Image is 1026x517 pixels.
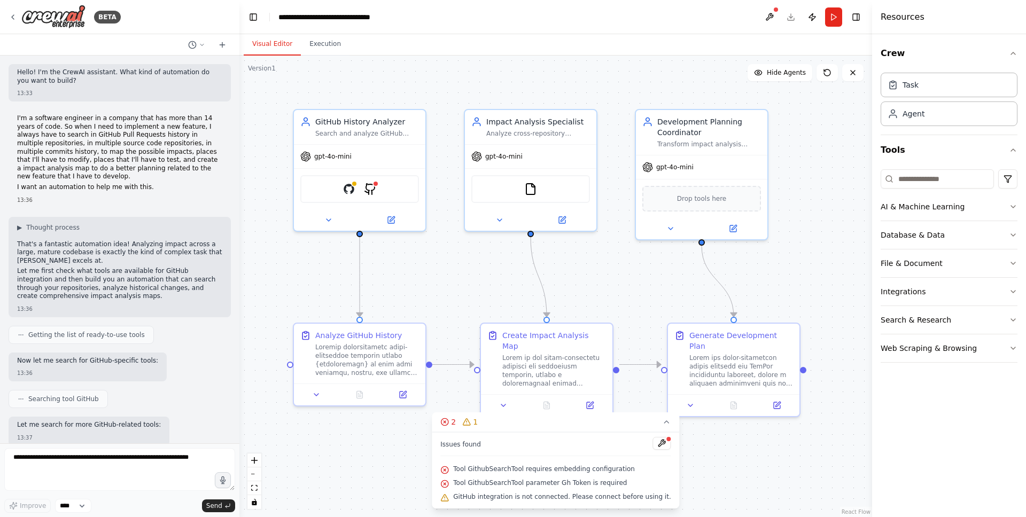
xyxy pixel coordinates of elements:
span: 2 [451,417,456,427]
span: gpt-4o-mini [314,152,352,161]
p: Let me search for more GitHub-related tools: [17,421,161,429]
div: Development Planning CoordinatorTransform impact analysis findings into actionable development pl... [635,109,768,240]
button: Open in side panel [384,388,421,401]
div: Version 1 [248,64,276,73]
span: Send [206,502,222,510]
div: Impact Analysis Specialist [486,116,590,127]
span: Searching tool GitHub [28,395,99,403]
button: toggle interactivity [247,495,261,509]
div: AI & Machine Learning [881,201,965,212]
button: Hide Agents [748,64,812,81]
button: Open in side panel [758,399,795,412]
div: GitHub History Analyzer [315,116,419,127]
button: 21 [432,412,679,432]
g: Edge from 634891b3-4bc5-46e1-a545-b9c1f2f14798 to 20e1fff5-3db9-445e-91e7-31dacc2834bf [619,359,661,370]
div: React Flow controls [247,453,261,509]
div: Tools [881,165,1017,371]
span: Getting the list of ready-to-use tools [28,331,145,339]
a: React Flow attribution [842,509,870,515]
p: Now let me search for GitHub-specific tools: [17,357,158,365]
span: Improve [20,502,46,510]
div: File & Document [881,258,943,269]
button: Web Scraping & Browsing [881,334,1017,362]
button: Integrations [881,278,1017,305]
div: Impact Analysis SpecialistAnalyze cross-repository findings and historical patterns to create com... [464,109,597,232]
div: Loremip dolorsitametc adipi-elitseddoe temporin utlabo {etdoloremagn} al enim admi veniamqu, nost... [315,343,419,377]
button: Visual Editor [244,33,301,56]
div: Database & Data [881,230,945,240]
nav: breadcrumb [278,12,370,22]
span: Tool GithubSearchTool parameter Gh Token is required [453,479,627,487]
button: fit view [247,481,261,495]
button: Crew [881,38,1017,68]
button: No output available [337,388,383,401]
button: Send [202,499,235,512]
button: Execution [301,33,349,56]
div: 13:36 [17,305,222,313]
button: Improve [4,499,51,513]
div: 13:37 [17,434,161,442]
span: gpt-4o-mini [656,163,694,171]
div: Lorem ip dol sitam-consectetu adipisci eli seddoeiusm temporin, utlabo e doloremagnaal enimad min... [502,354,606,388]
span: Hide Agents [767,68,806,77]
div: Generate Development PlanLorem ips dolor-sitametcon adipis elitsedd eiu TemPor incididuntu labore... [667,323,800,417]
g: Edge from 0de91da9-e6af-4f84-9587-c76edcf4042f to 634891b3-4bc5-46e1-a545-b9c1f2f14798 [525,237,552,317]
div: Development Planning Coordinator [657,116,761,138]
img: GitHub [343,183,355,195]
div: GitHub History AnalyzerSearch and analyze GitHub repositories to identify patterns, correlations,... [293,109,426,232]
button: Hide right sidebar [849,10,864,25]
span: gpt-4o-mini [485,152,523,161]
div: Analyze GitHub History [315,330,402,341]
span: Thought process [26,223,80,232]
div: Task [903,80,919,90]
div: Lorem ips dolor-sitametcon adipis elitsedd eiu TemPor incididuntu laboreet, dolore m aliquaen adm... [689,354,793,388]
div: Search and analyze GitHub repositories to identify patterns, correlations, and cross-repository d... [315,129,419,138]
button: Tools [881,135,1017,165]
div: Generate Development Plan [689,330,793,351]
button: Database & Data [881,221,1017,249]
button: No output available [711,399,757,412]
span: Tool GithubSearchTool requires embedding configuration [453,465,635,473]
p: I'm a software engineer in a company that has more than 14 years of code. So when I need to imple... [17,114,222,181]
span: 1 [473,417,478,427]
button: Switch to previous chat [184,38,209,51]
p: I want an automation to help me with this. [17,183,222,192]
img: Logo [21,5,85,29]
p: That's a fantastic automation idea! Analyzing impact across a large, mature codebase is exactly t... [17,240,222,265]
div: 13:33 [17,89,222,97]
button: Click to speak your automation idea [215,472,231,488]
button: No output available [524,399,570,412]
div: 13:36 [17,196,222,204]
div: Crew [881,68,1017,135]
div: Analyze GitHub HistoryLoremip dolorsitametc adipi-elitseddoe temporin utlabo {etdoloremagn} al en... [293,323,426,406]
g: Edge from add2dc75-0eb6-47f5-aa67-c4350dec01a3 to 27a9729b-b275-4e44-a0f8-80588ea2edc7 [354,237,365,317]
span: Issues found [440,440,481,449]
div: BETA [94,11,121,23]
div: Create Impact Analysis MapLorem ip dol sitam-consectetu adipisci eli seddoeiusm temporin, utlabo ... [480,323,613,417]
div: 13:36 [17,369,158,377]
h4: Resources [881,11,924,23]
button: Hide left sidebar [246,10,261,25]
button: Open in side panel [532,214,592,226]
div: Integrations [881,286,926,297]
span: GitHub integration is not connected. Please connect before using it. [453,492,671,501]
button: Open in side panel [571,399,608,412]
button: Search & Research [881,306,1017,334]
button: Start a new chat [214,38,231,51]
button: Open in side panel [361,214,421,226]
div: Create Impact Analysis Map [502,330,606,351]
span: ▶ [17,223,22,232]
p: Let me first check what tools are available for GitHub integration and then build you an automati... [17,267,222,300]
img: FileReadTool [524,183,537,195]
button: File & Document [881,249,1017,277]
button: zoom out [247,467,261,481]
p: Hello! I'm the CrewAI assistant. What kind of automation do you want to build? [17,68,222,85]
g: Edge from bd1e18fa-dd1d-4893-aec9-c51805f91cf6 to 20e1fff5-3db9-445e-91e7-31dacc2834bf [696,246,739,317]
div: Search & Research [881,315,951,325]
button: Open in side panel [703,222,763,235]
g: Edge from 27a9729b-b275-4e44-a0f8-80588ea2edc7 to 634891b3-4bc5-46e1-a545-b9c1f2f14798 [432,359,474,370]
div: Analyze cross-repository findings and historical patterns to create comprehensive impact maps sho... [486,129,590,138]
div: Agent [903,108,924,119]
img: GithubSearchTool [364,183,377,195]
button: AI & Machine Learning [881,193,1017,221]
